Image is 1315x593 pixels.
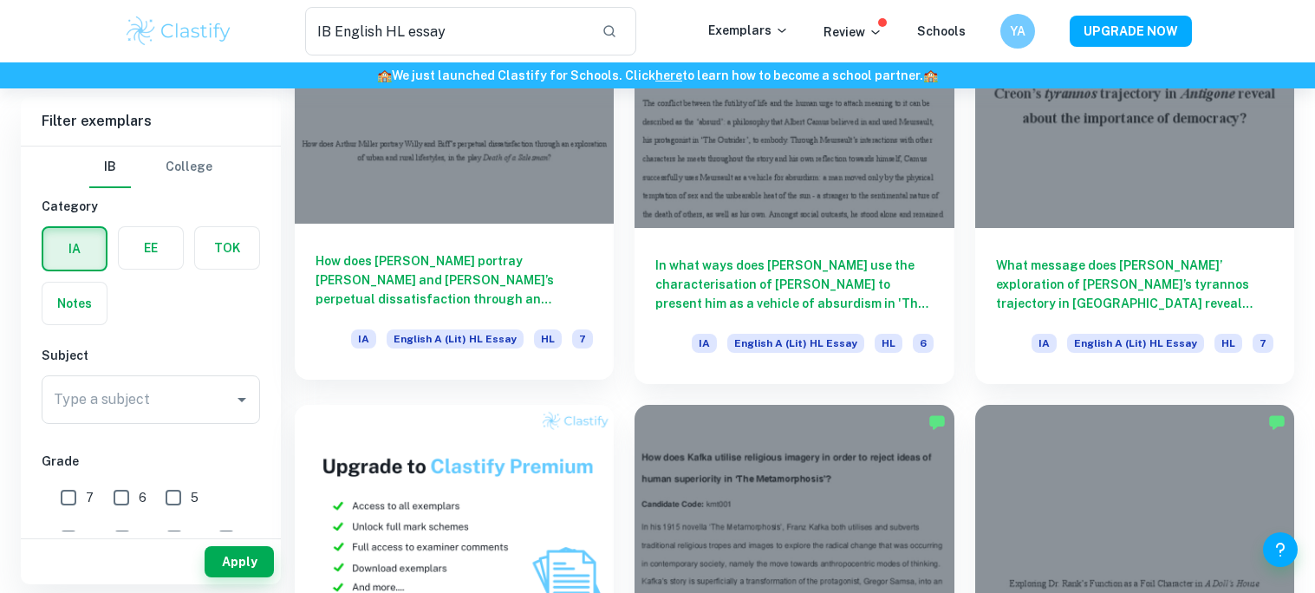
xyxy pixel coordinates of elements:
[996,256,1273,313] h6: What message does [PERSON_NAME]’ exploration of [PERSON_NAME]’s tyrannos trajectory in [GEOGRAPHI...
[21,97,281,146] h6: Filter exemplars
[42,452,260,471] h6: Grade
[1268,414,1286,431] img: Marked
[3,66,1312,85] h6: We just launched Clastify for Schools. Click to learn how to become a school partner.
[124,14,234,49] img: Clastify logo
[377,68,392,82] span: 🏫
[43,228,106,270] button: IA
[534,329,562,349] span: HL
[86,488,94,507] span: 7
[692,334,717,353] span: IA
[923,68,938,82] span: 🏫
[42,283,107,324] button: Notes
[192,529,199,548] span: 2
[305,7,589,55] input: Search for any exemplars...
[387,329,524,349] span: English A (Lit) HL Essay
[1067,334,1204,353] span: English A (Lit) HL Essay
[86,529,94,548] span: 4
[917,24,966,38] a: Schools
[139,488,146,507] span: 6
[1263,532,1298,567] button: Help and Feedback
[1253,334,1273,353] span: 7
[119,227,183,269] button: EE
[875,334,902,353] span: HL
[1214,334,1242,353] span: HL
[140,529,147,548] span: 3
[89,147,212,188] div: Filter type choice
[1007,22,1027,41] h6: YA
[230,388,254,412] button: Open
[928,414,946,431] img: Marked
[1032,334,1057,353] span: IA
[195,227,259,269] button: TOK
[655,256,933,313] h6: In what ways does [PERSON_NAME] use the characterisation of [PERSON_NAME] to present him as a veh...
[708,21,789,40] p: Exemplars
[191,488,199,507] span: 5
[727,334,864,353] span: English A (Lit) HL Essay
[655,68,682,82] a: here
[89,147,131,188] button: IB
[166,147,212,188] button: College
[1000,14,1035,49] button: YA
[42,346,260,365] h6: Subject
[351,329,376,349] span: IA
[824,23,882,42] p: Review
[316,251,593,309] h6: How does [PERSON_NAME] portray [PERSON_NAME] and [PERSON_NAME]’s perpetual dissatisfaction throug...
[1070,16,1192,47] button: UPGRADE NOW
[42,197,260,216] h6: Category
[913,334,934,353] span: 6
[205,546,274,577] button: Apply
[244,529,249,548] span: 1
[572,329,593,349] span: 7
